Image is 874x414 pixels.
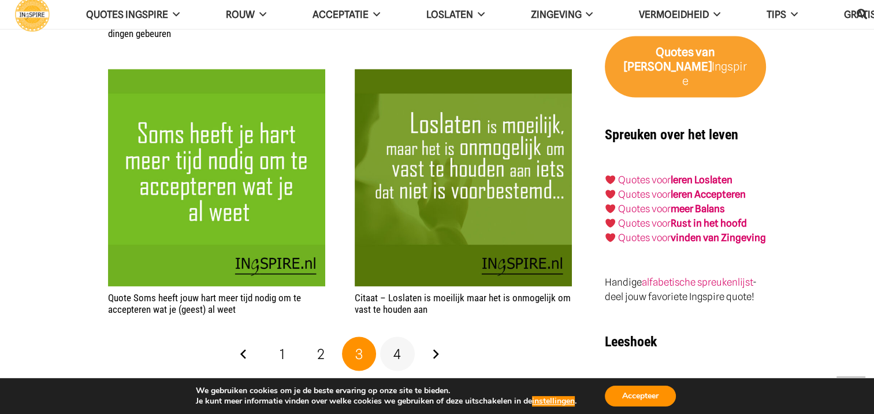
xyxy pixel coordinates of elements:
img: ❤ [605,232,615,242]
p: We gebruiken cookies om je de beste ervaring op onze site te bieden. [196,386,577,396]
img: ❤ [605,189,615,199]
a: Pagina 2 [303,337,338,371]
a: Quote Laat de controle varen dan kunnen er wonderlijke dingen gebeuren [108,16,322,39]
span: Pagina 3 [342,337,377,371]
a: Quotes voormeer Balans [618,203,725,215]
strong: Spreuken over het leven [605,127,738,143]
span: VERMOEIDHEID [639,9,709,20]
a: Quotes voor [618,188,671,200]
a: Quotes voor [618,174,671,186]
span: 1 [280,345,285,362]
strong: Quotes [656,45,694,59]
a: Citaat – Loslaten is moeilijk maar het is onmogelijk om vast te houden aan [355,70,572,82]
img: ❤ [605,218,615,228]
img: Quote: Soms heeft jouw hart meer tijd nodig om te accepteren wat je (geest) al weet [108,69,325,286]
a: Quotes voorRust in het hoofd [618,217,747,229]
a: Terug naar top [836,376,865,405]
span: 2 [317,345,325,362]
img: ❤ [605,204,615,213]
img: ❤ [605,175,615,184]
a: Pagina 4 [380,337,415,371]
span: 3 [355,345,363,362]
span: Zingeving [530,9,581,20]
a: Quote Soms heeft jouw hart meer tijd nodig om te accepteren wat je (geest) al weet [108,70,325,82]
a: alfabetische spreukenlijst [642,276,753,287]
span: TIPS [767,9,786,20]
a: leren Accepteren [671,188,746,200]
span: Acceptatie [313,9,369,20]
strong: meer Balans [671,203,725,215]
a: Quotes voorvinden van Zingeving [618,232,766,243]
a: Pagina 1 [265,337,300,371]
strong: vinden van Zingeving [671,232,766,243]
span: 4 [393,345,401,362]
a: Quote Soms heeft jouw hart meer tijd nodig om te accepteren wat je (geest) al weet [108,291,301,315]
a: leren Loslaten [671,174,732,186]
img: Mooie spreuk over loslaten [355,69,572,286]
p: Je kunt meer informatie vinden over welke cookies we gebruiken of deze uitschakelen in de . [196,396,577,406]
a: Quotes van [PERSON_NAME]Ingspire [605,36,766,97]
a: Zoeken [850,1,873,28]
span: ROUW [226,9,255,20]
strong: Rust in het hoofd [671,217,747,229]
strong: van [PERSON_NAME] [624,45,715,73]
a: Citaat – Loslaten is moeilijk maar het is onmogelijk om vast te houden aan [355,291,571,315]
span: Loslaten [426,9,473,20]
p: Handige - deel jouw favoriete Ingspire quote! [605,275,766,304]
button: instellingen [532,396,575,406]
span: QUOTES INGSPIRE [86,9,168,20]
strong: Leeshoek [605,333,657,349]
button: Accepteer [605,386,676,406]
